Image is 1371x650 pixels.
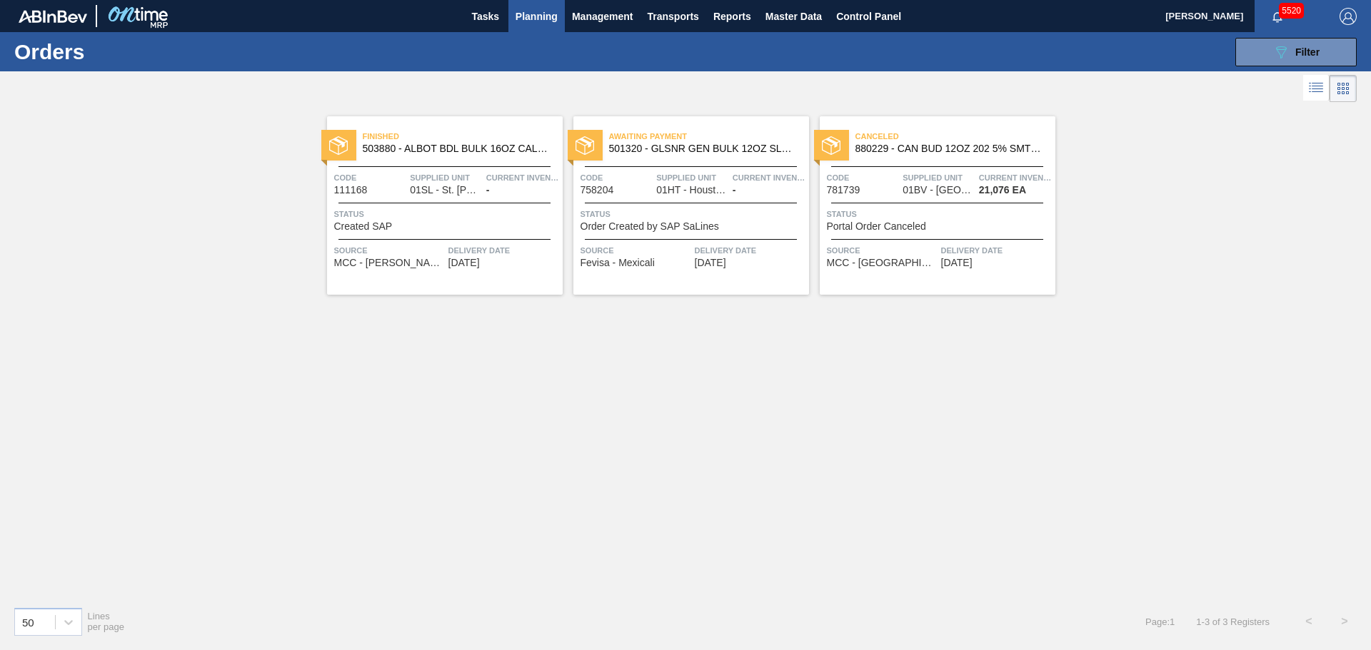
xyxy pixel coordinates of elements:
span: Supplied Unit [410,171,483,185]
span: Code [581,171,653,185]
span: Source [581,243,691,258]
span: Delivery Date [448,243,559,258]
span: 758204 [581,185,614,195]
span: Fevisa - Mexicali [581,258,655,268]
a: statusCanceled880229 - CAN BUD 12OZ 202 5% SMTH 0922 6PACK BEERCode781739Supplied Unit01BV - [GEO... [809,116,1055,295]
span: Tasks [470,8,501,25]
img: status [329,136,348,155]
img: status [822,136,840,155]
span: Status [334,207,559,221]
span: Created SAP [334,221,393,232]
span: Canceled [855,129,1055,143]
div: Card Vision [1330,75,1357,102]
span: Supplied Unit [903,171,975,185]
span: Current inventory [486,171,559,185]
span: Filter [1295,46,1320,58]
button: Filter [1235,38,1357,66]
span: 111168 [334,185,368,195]
span: Order Created by SAP SaLines [581,221,719,232]
img: Logout [1340,8,1357,25]
a: statusFinished503880 - ALBOT BDL BULK 16OZ CALNR LS BULK 0721 MCode111168Supplied Unit01SL - St. ... [316,116,563,295]
span: Planning [516,8,558,25]
span: Current inventory [733,171,805,185]
span: 07/09/2025 [695,258,726,268]
h1: Orders [14,44,228,60]
div: List Vision [1303,75,1330,102]
span: 09/03/2025 [941,258,973,268]
span: 21,076 EA [979,185,1026,195]
span: 781739 [827,185,860,195]
span: 01BV - Baldwinsville Brewery [903,185,974,195]
span: Reports [713,8,751,25]
span: - [486,185,490,195]
span: Delivery Date [695,243,805,258]
a: statusAwaiting Payment501320 - GLSNR GEN BULK 12OZ SLOPE BARE LS BULK 0Code758204Supplied Unit01H... [563,116,809,295]
span: Code [334,171,407,185]
span: Lines per page [88,611,125,632]
button: > [1327,604,1362,639]
img: status [576,136,594,155]
span: Transports [648,8,699,25]
span: 5520 [1279,3,1304,19]
span: Portal Order Canceled [827,221,926,232]
span: Supplied Unit [656,171,729,185]
div: 50 [22,616,34,628]
span: MCC - Newburgh [827,258,938,268]
span: Current inventory [979,171,1052,185]
span: 03/28/2022 [448,258,480,268]
span: Awaiting Payment [609,129,809,143]
span: - [733,185,736,195]
span: Source [827,243,938,258]
span: 01SL - St. Louis Brewery [410,185,481,195]
span: 01HT - Houston Brewery [656,185,728,195]
img: TNhmsLtSVTkK8tSr43FrP2fwEKptu5GPRR3wAAAABJRU5ErkJggg== [19,10,87,23]
span: Page : 1 [1145,616,1175,627]
span: Master Data [765,8,822,25]
span: Management [572,8,633,25]
span: Code [827,171,900,185]
span: Finished [363,129,563,143]
span: 501320 - GLSNR GEN BULK 12OZ SLOPE BARE LS BULK 0 [609,143,798,154]
button: < [1291,604,1327,639]
span: Control Panel [836,8,901,25]
span: Source [334,243,445,258]
span: 1 - 3 of 3 Registers [1196,616,1270,627]
button: Notifications [1255,6,1300,26]
span: Status [581,207,805,221]
span: 880229 - CAN BUD 12OZ 202 5% SMTH 0922 6PACK BEER [855,143,1044,154]
span: Delivery Date [941,243,1052,258]
span: MCC - Arnold [334,258,445,268]
span: Status [827,207,1052,221]
span: 503880 - ALBOT BDL BULK 16OZ CALNR LS BULK 0721 M [363,143,551,154]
